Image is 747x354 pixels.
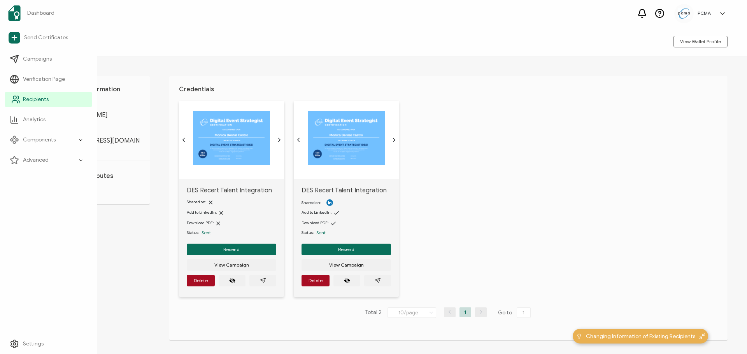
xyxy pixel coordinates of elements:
span: Settings [23,340,44,348]
span: Resend [338,247,354,252]
span: Advanced [23,156,49,164]
button: Delete [187,275,215,286]
button: Resend [187,244,276,255]
img: sertifier-logomark-colored.svg [8,5,21,21]
ion-icon: chevron back outline [181,137,187,143]
iframe: Chat Widget [708,317,747,354]
span: View Campaign [329,263,364,267]
ion-icon: eye off [229,277,235,284]
span: FULL NAME: [58,101,140,107]
ion-icon: paper plane outline [260,277,266,284]
p: Add attribute [58,188,140,195]
button: View Wallet Profile [673,36,728,47]
span: View Campaign [214,263,249,267]
span: Campaigns [23,55,52,63]
span: Status: [187,230,199,236]
span: [PERSON_NAME] [58,111,140,119]
a: Campaigns [5,51,92,67]
ion-icon: chevron forward outline [276,137,282,143]
a: Dashboard [5,2,92,24]
span: DES Recert Talent Integration [302,187,391,195]
ion-icon: paper plane outline [375,277,381,284]
span: Analytics [23,116,46,124]
span: Verification Page [23,75,65,83]
h5: PCMA [698,10,711,16]
span: Delete [194,278,208,283]
span: Shared on: [302,200,321,205]
span: Download PDF: [302,220,328,225]
button: View Campaign [187,259,276,271]
h1: Custom Attributes [58,172,140,180]
ion-icon: chevron forward outline [391,137,397,143]
span: DES Recert Talent Integration [187,187,276,194]
span: Resend [223,247,240,252]
button: Resend [302,244,391,255]
h1: Credentials [179,85,718,93]
span: Total 2 [365,307,382,318]
span: Recipients [23,96,49,103]
li: 1 [459,307,471,317]
span: Send Certificates [24,34,68,42]
a: Send Certificates [5,29,92,47]
img: 5c892e8a-a8c9-4ab0-b501-e22bba25706e.jpg [678,8,690,19]
span: Add to LinkedIn: [187,210,217,215]
span: Components [23,136,56,144]
span: Add to LinkedIn: [302,210,331,215]
input: Select [388,307,436,318]
button: View Campaign [302,259,391,271]
span: Go to [498,307,532,318]
ion-icon: eye off [344,277,350,284]
span: [EMAIL_ADDRESS][DOMAIN_NAME] [58,137,140,152]
span: Sent [316,230,326,235]
a: Settings [5,336,92,352]
span: View Wallet Profile [680,39,721,44]
span: Status: [302,230,314,236]
span: Delete [309,278,323,283]
h1: Personal Information [58,85,140,93]
span: Download PDF: [187,220,214,225]
span: Sent [202,230,211,235]
img: minimize-icon.svg [699,333,705,339]
span: Changing Information of Existing Recipients [586,332,695,340]
span: E-MAIL: [58,127,140,133]
span: Shared on: [187,199,206,204]
a: Analytics [5,112,92,127]
button: Delete [302,275,330,286]
a: Recipients [5,92,92,107]
ion-icon: chevron back outline [295,137,302,143]
a: Verification Page [5,71,92,87]
span: Dashboard [27,9,54,17]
